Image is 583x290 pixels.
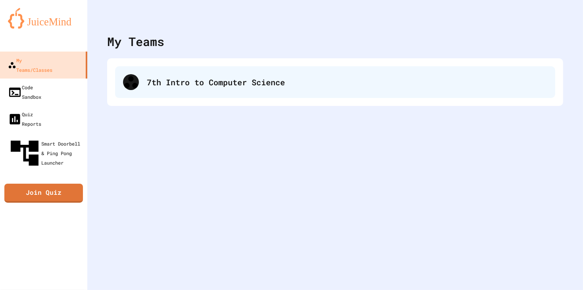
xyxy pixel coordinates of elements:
[8,109,41,129] div: Quiz Reports
[8,83,41,102] div: Code Sandbox
[107,33,164,50] div: My Teams
[4,184,83,203] a: Join Quiz
[147,76,547,88] div: 7th Intro to Computer Science
[8,8,79,29] img: logo-orange.svg
[8,136,84,170] div: Smart Doorbell & Ping Pong Launcher
[115,66,555,98] div: 7th Intro to Computer Science
[8,56,52,75] div: My Teams/Classes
